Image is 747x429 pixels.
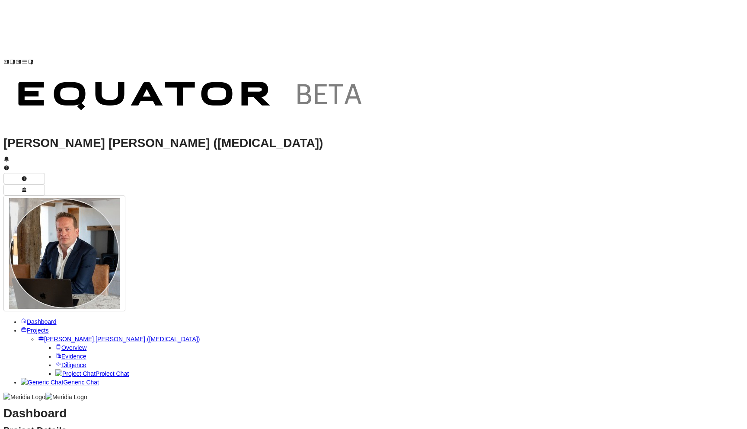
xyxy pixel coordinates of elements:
[34,3,410,65] img: Customer Logo
[63,379,99,386] span: Generic Chat
[55,362,86,368] a: Diligence
[55,344,86,351] a: Overview
[55,370,129,377] a: Project ChatProject Chat
[21,318,57,325] a: Dashboard
[3,139,744,147] h1: [PERSON_NAME] [PERSON_NAME] ([MEDICAL_DATA])
[45,393,87,401] img: Meridia Logo
[38,336,200,343] a: [PERSON_NAME] [PERSON_NAME] ([MEDICAL_DATA])
[61,362,86,368] span: Diligence
[61,344,86,351] span: Overview
[44,336,200,343] span: [PERSON_NAME] [PERSON_NAME] ([MEDICAL_DATA])
[27,327,49,334] span: Projects
[55,353,86,360] a: Evidence
[3,67,380,128] img: Customer Logo
[3,409,744,418] h1: Dashboard
[21,327,49,334] a: Projects
[27,318,57,325] span: Dashboard
[3,393,45,401] img: Meridia Logo
[21,379,99,386] a: Generic ChatGeneric Chat
[9,198,120,309] img: Profile Icon
[96,370,129,377] span: Project Chat
[21,378,63,387] img: Generic Chat
[55,369,96,378] img: Project Chat
[61,353,86,360] span: Evidence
